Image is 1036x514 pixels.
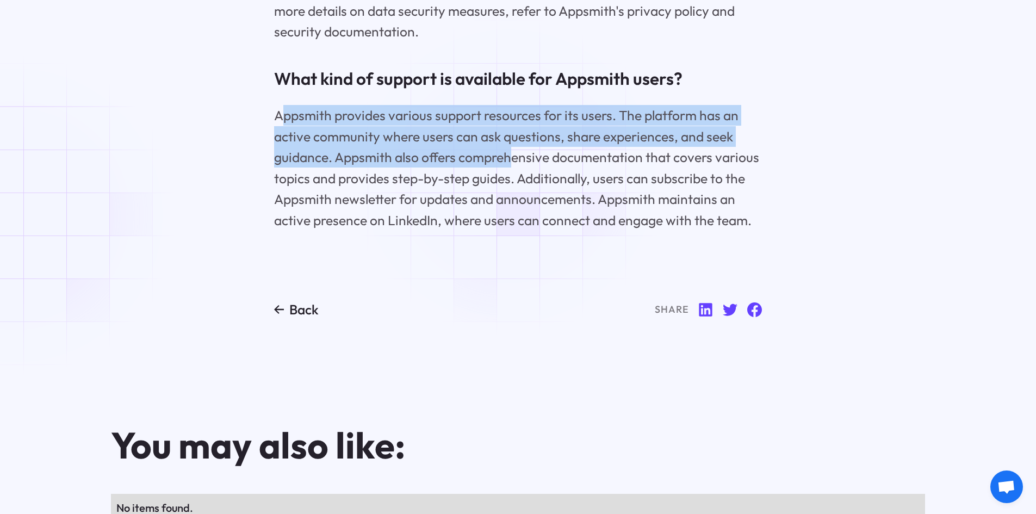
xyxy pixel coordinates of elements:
[274,245,762,266] p: ‍
[274,300,318,319] a: Back
[111,426,696,465] h3: You may also like:
[655,302,688,317] div: Share
[990,470,1023,503] div: Open chat
[274,67,762,91] h3: What kind of support is available for Appsmith users?
[274,105,762,231] p: Appsmith provides various support resources for its users. The platform has an active community w...
[289,300,319,319] div: Back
